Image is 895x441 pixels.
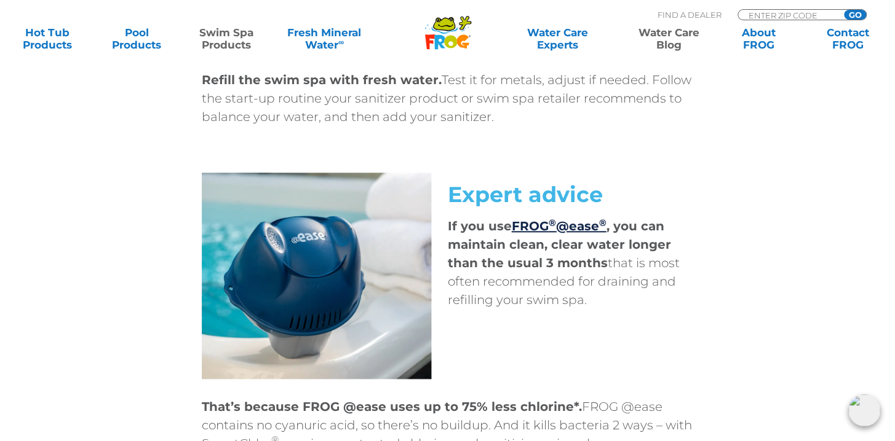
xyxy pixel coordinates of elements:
img: FROG @ease for Swim Spas [202,173,448,378]
a: ContactFROG [813,26,883,51]
p: Test it for metals, adjust if needed. Follow the start-up routine your sanitizer product or swim ... [202,71,694,126]
a: Water CareExperts [501,26,614,51]
a: PoolProducts [102,26,172,51]
a: AboutFROG [723,26,793,51]
a: Fresh MineralWater∞ [281,26,368,51]
a: Water CareBlog [634,26,704,51]
img: openIcon [848,394,880,426]
input: GO [844,10,866,20]
a: Hot TubProducts [12,26,82,51]
a: Swim SpaProducts [191,26,261,51]
sup: ∞ [338,37,344,47]
strong: Refill the swim spa with fresh water. [202,72,442,87]
span: Expert advice [448,181,603,208]
sup: ® [549,217,556,228]
p: that is most often recommended for draining and refilling your swim spa. [448,217,694,309]
strong: That’s because FROG @ease uses up to 75% less chlorine*. [202,399,582,414]
strong: If you use , you can maintain clean, clear water longer than the usual 3 months [448,219,671,270]
input: Zip Code Form [747,10,830,20]
sup: ® [599,217,607,228]
a: FROG®@ease® [512,219,607,233]
p: Find A Dealer [658,9,722,20]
